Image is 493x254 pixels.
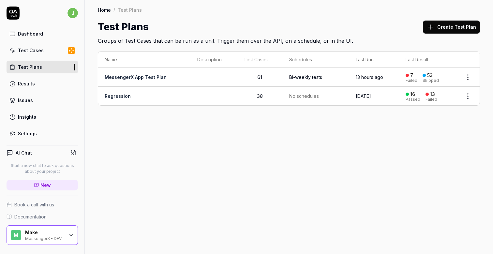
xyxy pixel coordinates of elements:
div: Settings [18,130,37,137]
a: Documentation [7,213,78,220]
th: Test Cases [237,52,283,68]
div: 13 [430,91,435,97]
div: Bi-weekly tests [289,74,322,81]
div: Test Cases [18,47,44,54]
a: Dashboard [7,27,78,40]
button: Create Test Plan [423,21,480,34]
span: New [40,182,51,188]
div: Test Plans [18,64,42,70]
a: Home [98,7,111,13]
div: MessengerX - DEV [25,235,64,241]
span: Book a call with us [14,201,54,208]
button: MMakeMessengerX - DEV [7,225,78,245]
div: Failed [406,79,417,82]
div: Results [18,80,35,87]
div: Make [25,230,64,235]
div: 7 [410,72,413,78]
a: Results [7,77,78,90]
p: Start a new chat to ask questions about your project [7,163,78,174]
h2: Groups of Test Cases that can be run as a unit. Trigger them over the API, on a schedule, or in t... [98,34,480,45]
button: j [67,7,78,20]
div: Passed [406,97,420,101]
div: 53 [427,72,433,78]
span: 38 [257,93,263,99]
a: Issues [7,94,78,107]
time: [DATE] [356,93,371,99]
a: Book a call with us [7,201,78,208]
span: Documentation [14,213,47,220]
span: j [67,8,78,18]
th: Name [98,52,191,68]
div: Failed [426,97,437,101]
span: M [11,230,21,240]
h4: AI Chat [16,149,32,156]
span: 61 [257,74,262,80]
div: / [113,7,115,13]
th: Description [191,52,237,68]
a: Settings [7,127,78,140]
a: Insights [7,111,78,123]
a: MessengerX App Test Plan [105,74,167,80]
div: Insights [18,113,36,120]
a: Test Cases [7,44,78,57]
th: Schedules [283,52,349,68]
th: Last Run [349,52,399,68]
div: Skipped [423,79,439,82]
time: 13 hours ago [356,74,383,80]
div: Dashboard [18,30,43,37]
a: New [7,180,78,190]
div: 16 [410,91,415,97]
div: Test Plans [118,7,142,13]
a: Test Plans [7,61,78,73]
a: Regression [105,93,131,99]
th: Last Result [399,52,456,68]
h1: Test Plans [98,20,149,34]
div: Issues [18,97,33,104]
span: No schedules [289,93,319,99]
